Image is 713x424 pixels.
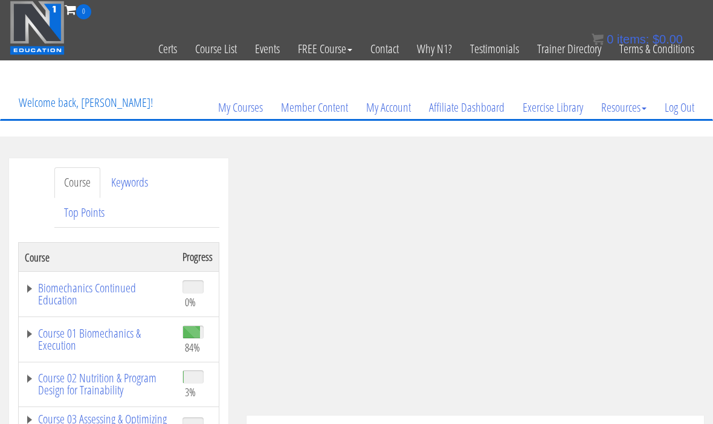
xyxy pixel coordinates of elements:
span: items: [617,33,649,46]
a: Resources [592,79,656,137]
a: My Account [357,79,420,137]
a: Terms & Conditions [610,19,703,79]
a: Certs [149,19,186,79]
th: Course [19,243,177,272]
a: Top Points [54,198,114,228]
a: Biomechanics Continued Education [25,282,170,306]
span: 0 [607,33,613,46]
a: Trainer Directory [528,19,610,79]
a: Events [246,19,289,79]
span: $ [653,33,659,46]
a: My Courses [209,79,272,137]
a: Contact [361,19,408,79]
a: Exercise Library [514,79,592,137]
span: 3% [185,385,196,399]
a: Why N1? [408,19,461,79]
a: Course 01 Biomechanics & Execution [25,327,170,352]
a: 0 items: $0.00 [592,33,683,46]
p: Welcome back, [PERSON_NAME]! [10,79,162,127]
bdi: 0.00 [653,33,683,46]
a: Course [54,167,100,198]
a: Course 02 Nutrition & Program Design for Trainability [25,372,170,396]
a: FREE Course [289,19,361,79]
a: 0 [65,1,91,18]
a: Keywords [102,167,158,198]
a: Log Out [656,79,703,137]
a: Course List [186,19,246,79]
th: Progress [176,243,219,272]
a: Member Content [272,79,357,137]
span: 0 [76,4,91,19]
img: icon11.png [592,33,604,45]
a: Affiliate Dashboard [420,79,514,137]
span: 84% [185,341,200,354]
a: Testimonials [461,19,528,79]
img: n1-education [10,1,65,55]
span: 0% [185,295,196,309]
